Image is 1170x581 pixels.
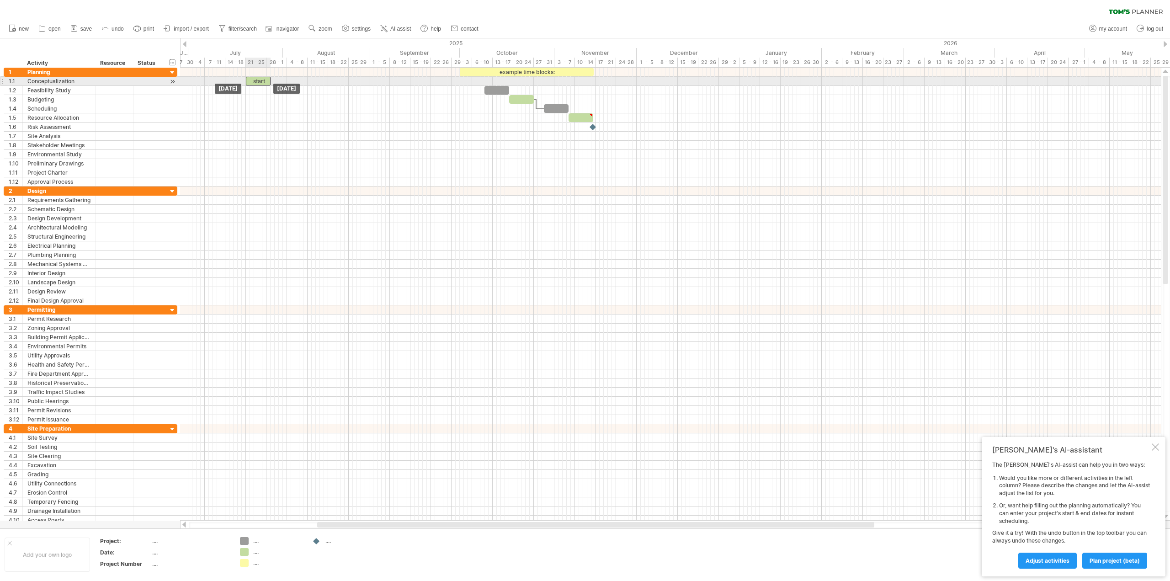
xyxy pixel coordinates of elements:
[27,397,91,405] div: Public Hearings
[266,58,287,67] div: 28 - 1
[883,58,904,67] div: 23 - 27
[596,58,616,67] div: 17 - 21
[27,461,91,469] div: Excavation
[842,58,863,67] div: 9 - 13
[287,58,308,67] div: 4 - 8
[1130,58,1151,67] div: 18 - 22
[100,560,150,568] div: Project Number
[27,77,91,85] div: Conceptualization
[9,223,22,232] div: 2.4
[9,516,22,524] div: 4.10
[369,48,460,58] div: September 2025
[9,369,22,378] div: 3.7
[1082,553,1147,569] a: plan project (beta)
[575,58,596,67] div: 10 - 14
[152,537,229,545] div: ....
[9,497,22,506] div: 4.8
[27,497,91,506] div: Temporary Fencing
[1026,557,1069,564] span: Adjust activities
[264,23,302,35] a: navigator
[131,23,157,35] a: print
[48,26,61,32] span: open
[992,445,1150,454] div: [PERSON_NAME]'s AI-assistant
[904,58,925,67] div: 2 - 6
[36,23,64,35] a: open
[9,333,22,341] div: 3.3
[9,177,22,186] div: 1.12
[27,360,91,369] div: Health and Safety Permits
[253,537,303,545] div: ....
[27,177,91,186] div: Approval Process
[9,470,22,479] div: 4.5
[9,461,22,469] div: 4.4
[9,187,22,195] div: 2
[731,48,822,58] div: January 2026
[144,26,154,32] span: print
[27,232,91,241] div: Structural Engineering
[9,196,22,204] div: 2.1
[9,113,22,122] div: 1.5
[616,58,637,67] div: 24-28
[9,104,22,113] div: 1.4
[554,58,575,67] div: 3 - 7
[1090,557,1140,564] span: plan project (beta)
[9,168,22,177] div: 1.11
[99,23,127,35] a: undo
[27,369,91,378] div: Fire Department Approval
[1110,58,1130,67] div: 11 - 15
[205,58,225,67] div: 7 - 11
[9,159,22,168] div: 1.10
[340,23,373,35] a: settings
[390,26,411,32] span: AI assist
[945,58,966,67] div: 16 - 20
[27,269,91,277] div: Interior Design
[27,506,91,515] div: Drainage Installation
[390,58,410,67] div: 8 - 12
[431,26,441,32] span: help
[418,23,444,35] a: help
[27,104,91,113] div: Scheduling
[9,269,22,277] div: 2.9
[1007,58,1027,67] div: 6 - 10
[184,58,205,67] div: 30 - 4
[822,48,904,58] div: February 2026
[9,296,22,305] div: 2.12
[253,559,303,567] div: ....
[27,314,91,323] div: Permit Research
[27,141,91,149] div: Stakeholder Meetings
[27,95,91,104] div: Budgeting
[27,342,91,351] div: Environmental Permits
[9,488,22,497] div: 4.7
[9,406,22,415] div: 3.11
[9,95,22,104] div: 1.3
[100,537,150,545] div: Project:
[27,296,91,305] div: Final Design Approval
[352,26,371,32] span: settings
[9,342,22,351] div: 3.4
[9,260,22,268] div: 2.8
[9,132,22,140] div: 1.7
[9,251,22,259] div: 2.7
[112,26,124,32] span: undo
[152,549,229,556] div: ....
[9,287,22,296] div: 2.11
[27,406,91,415] div: Permit Revisions
[992,461,1150,568] div: The [PERSON_NAME]'s AI-assist can help you in two ways: Give it a try! With the undo button in th...
[273,84,300,94] div: [DATE]
[225,58,246,67] div: 14 - 18
[27,479,91,488] div: Utility Connections
[378,23,414,35] a: AI assist
[1069,58,1089,67] div: 27 - 1
[986,58,1007,67] div: 30 - 3
[6,23,32,35] a: new
[27,123,91,131] div: Risk Assessment
[27,305,91,314] div: Permitting
[999,474,1150,497] li: Would you like more or different activities in the left column? Please describe the changes and l...
[80,26,92,32] span: save
[9,314,22,323] div: 3.1
[9,232,22,241] div: 2.5
[283,48,369,58] div: August 2025
[9,424,22,433] div: 4
[966,58,986,67] div: 23 - 27
[904,48,994,58] div: March 2026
